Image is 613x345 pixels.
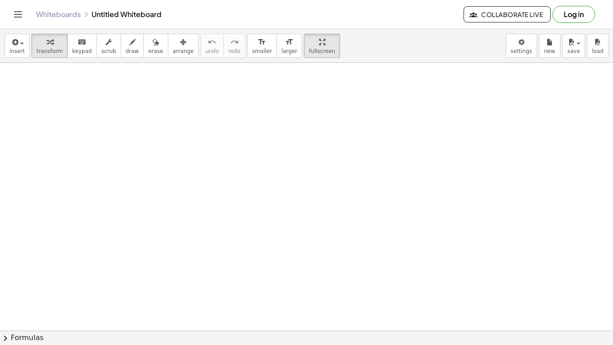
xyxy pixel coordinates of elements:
[148,48,163,54] span: erase
[281,48,297,54] span: larger
[552,6,595,23] button: Log in
[464,6,551,22] button: Collaborate Live
[168,34,199,58] button: arrange
[252,48,272,54] span: smaller
[304,34,340,58] button: fullscreen
[471,10,543,18] span: Collaborate Live
[228,48,241,54] span: redo
[511,48,532,54] span: settings
[121,34,144,58] button: draw
[11,7,25,22] button: Toggle navigation
[592,48,604,54] span: load
[31,34,68,58] button: transform
[126,48,139,54] span: draw
[36,10,81,19] a: Whiteboards
[208,37,216,48] i: undo
[285,37,293,48] i: format_size
[201,34,224,58] button: undoundo
[101,48,116,54] span: scrub
[36,48,63,54] span: transform
[544,48,555,54] span: new
[587,34,609,58] button: load
[9,48,25,54] span: insert
[247,34,277,58] button: format_sizesmaller
[230,37,239,48] i: redo
[4,34,30,58] button: insert
[258,37,266,48] i: format_size
[173,48,194,54] span: arrange
[223,34,245,58] button: redoredo
[539,34,560,58] button: new
[506,34,537,58] button: settings
[567,48,580,54] span: save
[72,48,92,54] span: keypad
[276,34,302,58] button: format_sizelarger
[562,34,585,58] button: save
[67,34,97,58] button: keyboardkeypad
[96,34,121,58] button: scrub
[206,48,219,54] span: undo
[143,34,168,58] button: erase
[309,48,335,54] span: fullscreen
[78,37,86,48] i: keyboard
